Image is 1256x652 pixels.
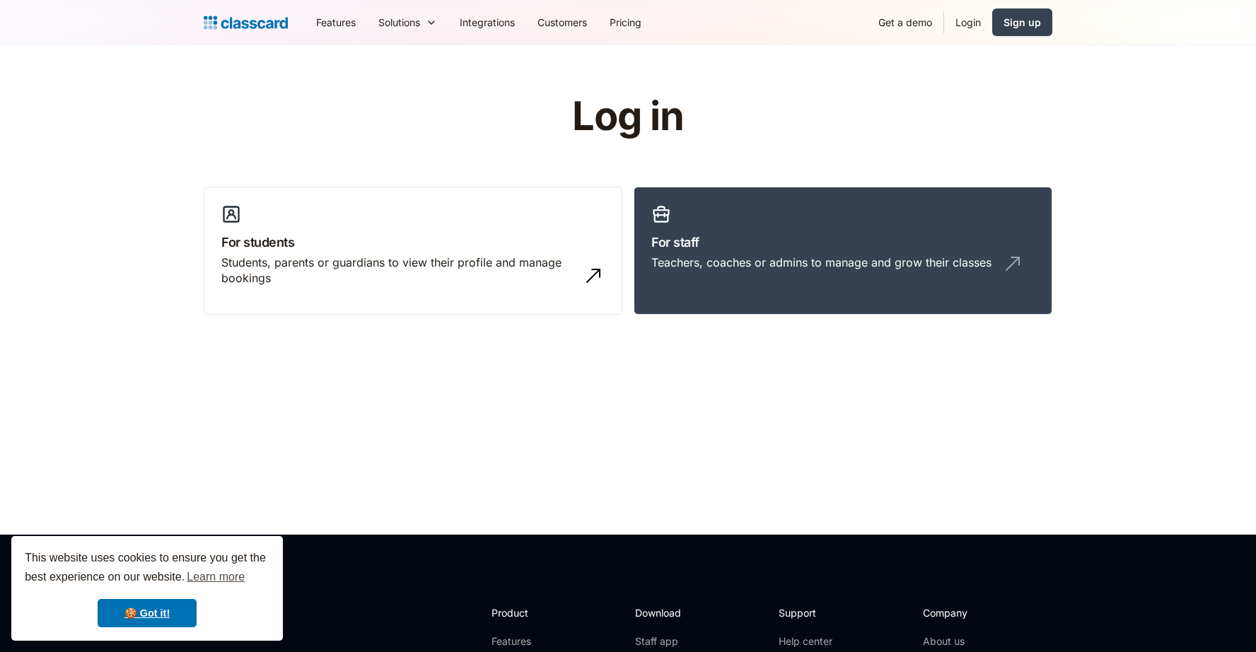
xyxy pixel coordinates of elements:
[651,255,992,270] div: Teachers, coaches or admins to manage and grow their classes
[305,6,367,38] a: Features
[185,566,247,588] a: learn more about cookies
[779,605,836,620] h2: Support
[367,6,448,38] div: Solutions
[598,6,653,38] a: Pricing
[448,6,526,38] a: Integrations
[221,255,576,286] div: Students, parents or guardians to view their profile and manage bookings
[492,605,567,620] h2: Product
[867,6,943,38] a: Get a demo
[635,634,693,648] a: Staff app
[221,233,605,252] h3: For students
[204,187,622,315] a: For studentsStudents, parents or guardians to view their profile and manage bookings
[98,599,197,627] a: dismiss cookie message
[923,605,1017,620] h2: Company
[11,536,283,641] div: cookieconsent
[25,549,269,588] span: This website uses cookies to ensure you get the best experience on our website.
[204,13,288,33] a: home
[779,634,836,648] a: Help center
[634,187,1052,315] a: For staffTeachers, coaches or admins to manage and grow their classes
[992,8,1052,36] a: Sign up
[1004,15,1041,30] div: Sign up
[526,6,598,38] a: Customers
[635,605,693,620] h2: Download
[404,95,853,139] h1: Log in
[378,15,420,30] div: Solutions
[944,6,992,38] a: Login
[923,634,1017,648] a: About us
[492,634,567,648] a: Features
[651,233,1035,252] h3: For staff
